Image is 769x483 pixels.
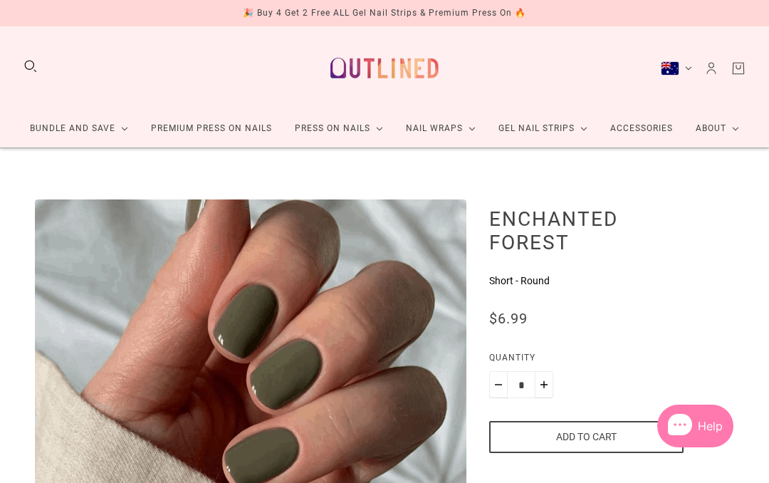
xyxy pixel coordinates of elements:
h1: Enchanted Forest [489,207,684,254]
button: Add to cart [489,421,684,453]
button: Australia [661,61,692,76]
div: 🎉 Buy 4 Get 2 Free ALL Gel Nail Strips & Premium Press On 🔥 [243,6,526,21]
span: $6.99 [489,310,528,327]
a: Gel Nail Strips [487,110,599,147]
a: Nail Wraps [394,110,487,147]
a: Press On Nails [283,110,394,147]
a: Cart [731,61,746,76]
button: Search [23,58,38,74]
a: Accessories [599,110,684,147]
button: Plus [535,371,553,398]
button: Minus [489,371,508,398]
a: About [684,110,750,147]
a: Premium Press On Nails [140,110,283,147]
a: Outlined [322,38,447,98]
a: Bundle and Save [19,110,140,147]
label: Quantity [489,350,684,371]
a: Account [703,61,719,76]
p: Short - Round [489,274,684,289]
